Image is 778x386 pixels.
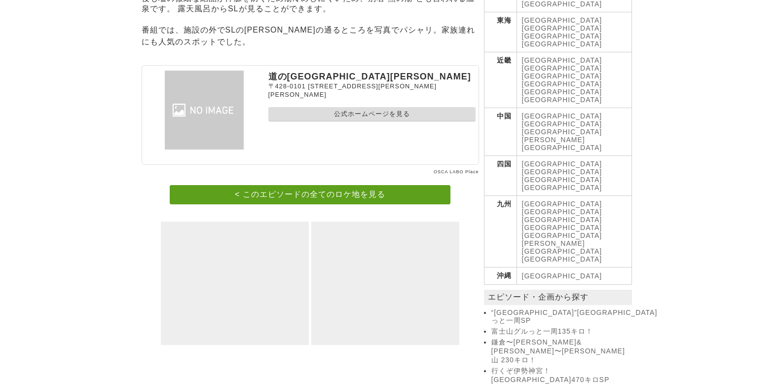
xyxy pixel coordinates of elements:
[484,52,517,108] th: 近畿
[522,16,602,24] a: [GEOGRAPHIC_DATA]
[522,160,602,168] a: [GEOGRAPHIC_DATA]
[434,169,479,174] a: OSCA LABO Place
[522,239,602,255] a: [PERSON_NAME][GEOGRAPHIC_DATA]
[522,112,602,120] a: [GEOGRAPHIC_DATA]
[522,200,602,208] a: [GEOGRAPHIC_DATA]
[522,24,602,32] a: [GEOGRAPHIC_DATA]
[522,128,602,136] a: [GEOGRAPHIC_DATA]
[522,80,602,88] a: [GEOGRAPHIC_DATA]
[491,367,630,385] a: 行くぞ伊勢神宮！[GEOGRAPHIC_DATA]470キロSP
[522,56,602,64] a: [GEOGRAPHIC_DATA]
[522,168,602,176] a: [GEOGRAPHIC_DATA]
[522,216,602,224] a: [GEOGRAPHIC_DATA]
[484,196,517,268] th: 九州
[484,268,517,285] th: 沖縄
[522,176,602,184] a: [GEOGRAPHIC_DATA]
[484,290,632,305] p: エピソード・企画から探す
[522,208,602,216] a: [GEOGRAPHIC_DATA]
[268,82,437,98] span: [STREET_ADDRESS][PERSON_NAME][PERSON_NAME]
[522,184,602,192] a: [GEOGRAPHIC_DATA]
[522,32,602,40] a: [GEOGRAPHIC_DATA]
[145,71,263,150] img: 道の駅川根温泉
[491,309,630,325] a: “[GEOGRAPHIC_DATA]”[GEOGRAPHIC_DATA]っと一周SP
[311,222,459,345] iframe: Advertisement
[522,255,602,263] a: [GEOGRAPHIC_DATA]
[484,12,517,52] th: 東海
[522,88,602,96] a: [GEOGRAPHIC_DATA]
[268,71,476,82] p: 道の[GEOGRAPHIC_DATA][PERSON_NAME]
[522,272,602,280] a: [GEOGRAPHIC_DATA]
[491,327,630,336] a: 富士山グルっと一周135キロ！
[522,72,602,80] a: [GEOGRAPHIC_DATA]
[522,64,602,72] a: [GEOGRAPHIC_DATA]
[484,108,517,156] th: 中国
[268,82,306,90] span: 〒428-0101
[142,24,479,48] p: 番組では、施設の外でSLの[PERSON_NAME]の通るところを写真でパシャリ。家族連れにも人気のスポットでした。
[522,136,602,152] a: [PERSON_NAME][GEOGRAPHIC_DATA]
[170,185,450,204] a: < このエピソードの全てのロケ地を見る
[522,224,602,232] a: [GEOGRAPHIC_DATA]
[522,232,602,239] a: [GEOGRAPHIC_DATA]
[161,222,309,345] iframe: Advertisement
[491,338,630,365] a: 鎌倉〜[PERSON_NAME]&[PERSON_NAME]〜[PERSON_NAME]山 230キロ！
[484,156,517,196] th: 四国
[522,120,602,128] a: [GEOGRAPHIC_DATA]
[522,96,602,104] a: [GEOGRAPHIC_DATA]
[522,40,602,48] a: [GEOGRAPHIC_DATA]
[268,107,476,121] a: 公式ホームページを見る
